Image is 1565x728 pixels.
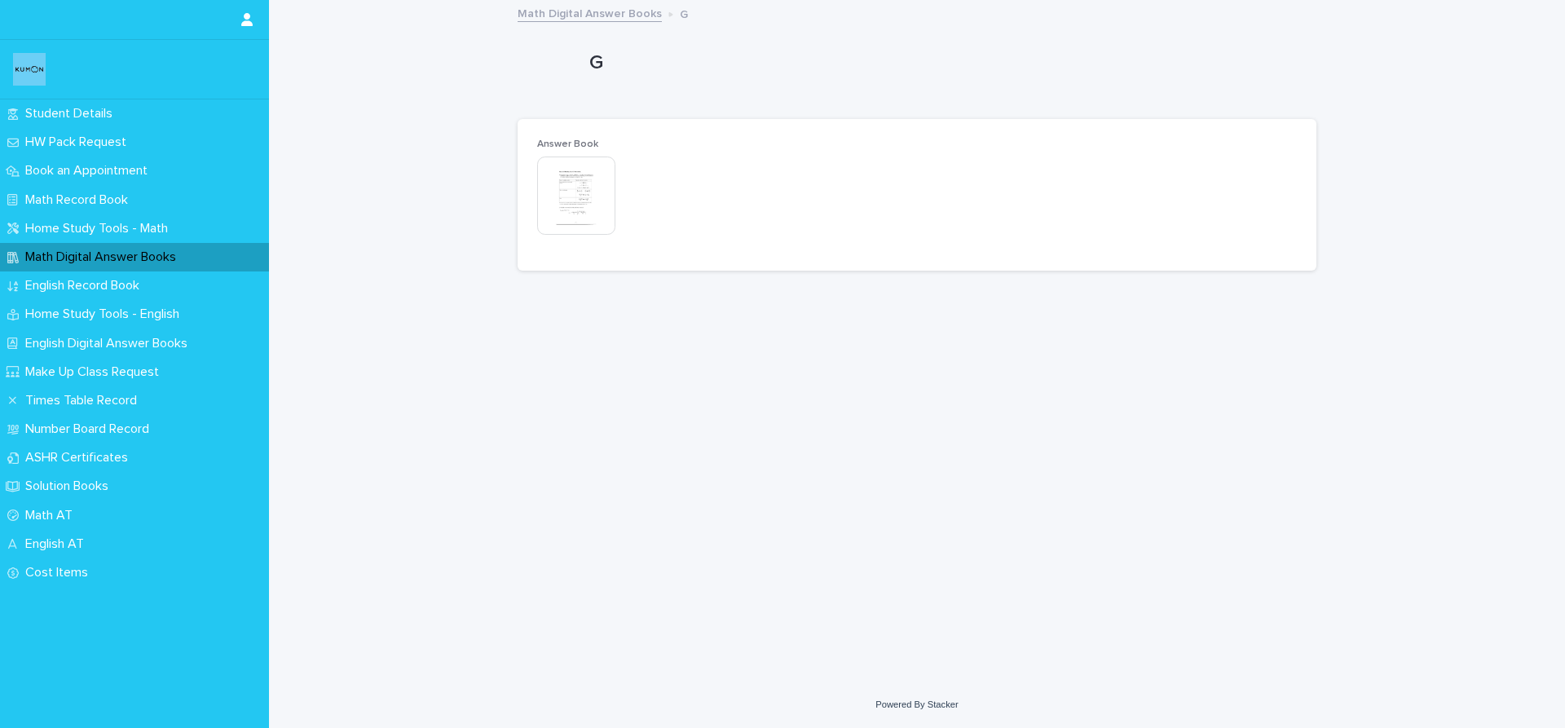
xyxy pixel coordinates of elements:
p: Home Study Tools - Math [19,221,181,236]
p: English Digital Answer Books [19,336,201,351]
p: Cost Items [19,565,101,580]
a: Powered By Stacker [875,699,958,709]
p: Make Up Class Request [19,364,172,380]
p: Times Table Record [19,393,150,408]
p: English AT [19,536,97,552]
p: Math AT [19,508,86,523]
p: ASHR Certificates [19,450,141,465]
p: HW Pack Request [19,135,139,150]
p: Home Study Tools - English [19,307,192,322]
p: G [680,4,688,22]
p: Book an Appointment [19,163,161,179]
p: G [589,51,1310,75]
img: o6XkwfS7S2qhyeB9lxyF [13,53,46,86]
p: Solution Books [19,479,121,494]
p: Math Digital Answer Books [19,249,189,265]
p: Number Board Record [19,421,162,437]
a: Math Digital Answer Books [518,3,662,22]
p: Math Record Book [19,192,141,208]
p: English Record Book [19,278,152,293]
span: Answer Book [537,139,598,149]
p: Student Details [19,106,126,121]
